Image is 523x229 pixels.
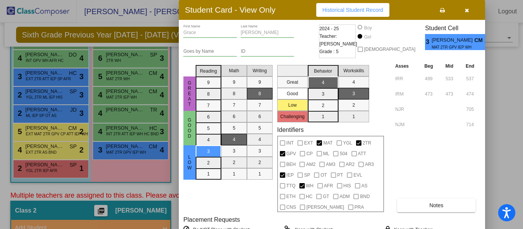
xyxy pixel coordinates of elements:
[306,181,314,190] span: WH
[425,24,492,32] h3: Student Cell
[361,181,368,190] span: AS
[425,37,431,47] span: 3
[286,149,296,158] span: GPV
[418,62,439,70] th: Beg
[322,7,383,13] span: Historical Student Record
[363,138,371,148] span: 2TR
[358,149,366,158] span: ATT
[395,73,416,84] input: assessment
[395,104,416,115] input: assessment
[459,62,481,70] th: End
[364,45,415,54] span: [DEMOGRAPHIC_DATA]
[343,138,352,148] span: YGL
[186,154,193,171] span: Low
[320,171,327,180] span: OT
[319,48,338,55] span: Grade : 5
[474,36,485,44] span: CM
[183,216,240,223] label: Placement Requests
[346,160,355,169] span: AR2
[306,192,312,201] span: HC
[326,160,335,169] span: AM3
[432,44,469,50] span: MAT 2TR GPV IEP WH
[337,171,343,180] span: PT
[364,34,371,41] div: Girl
[343,181,351,190] span: HIS
[319,32,357,48] span: Teacher: [PERSON_NAME]
[316,3,389,17] button: Historical Student Record
[429,202,443,208] span: Notes
[286,203,296,212] span: CNS
[183,49,237,54] input: goes by name
[340,149,347,158] span: 504
[185,5,276,15] h3: Student Card - View Only
[306,149,313,158] span: CP
[304,138,313,148] span: EXT
[186,80,193,107] span: Great
[286,181,296,190] span: TTQ
[364,24,372,31] div: Boy
[439,62,459,70] th: Mid
[340,192,350,201] span: ADM
[286,160,296,169] span: BEH
[323,192,329,201] span: GT
[286,138,294,148] span: INT
[395,88,416,100] input: assessment
[397,198,476,212] button: Notes
[355,203,364,212] span: PRA
[395,119,416,130] input: assessment
[304,171,310,180] span: SP
[277,126,304,133] label: Identifiers
[360,192,369,201] span: BND
[324,181,333,190] span: AFR
[186,117,193,139] span: Good
[393,62,418,70] th: Asses
[286,171,294,180] span: IEP
[432,36,474,44] span: [PERSON_NAME]
[319,25,339,32] span: 2024 - 25
[286,192,296,201] span: ETH
[306,160,315,169] span: AM2
[365,160,374,169] span: AR3
[323,138,332,148] span: MAT
[485,37,492,47] span: 4
[353,171,362,180] span: EVL
[323,149,330,158] span: ML
[306,203,344,212] span: [PERSON_NAME]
